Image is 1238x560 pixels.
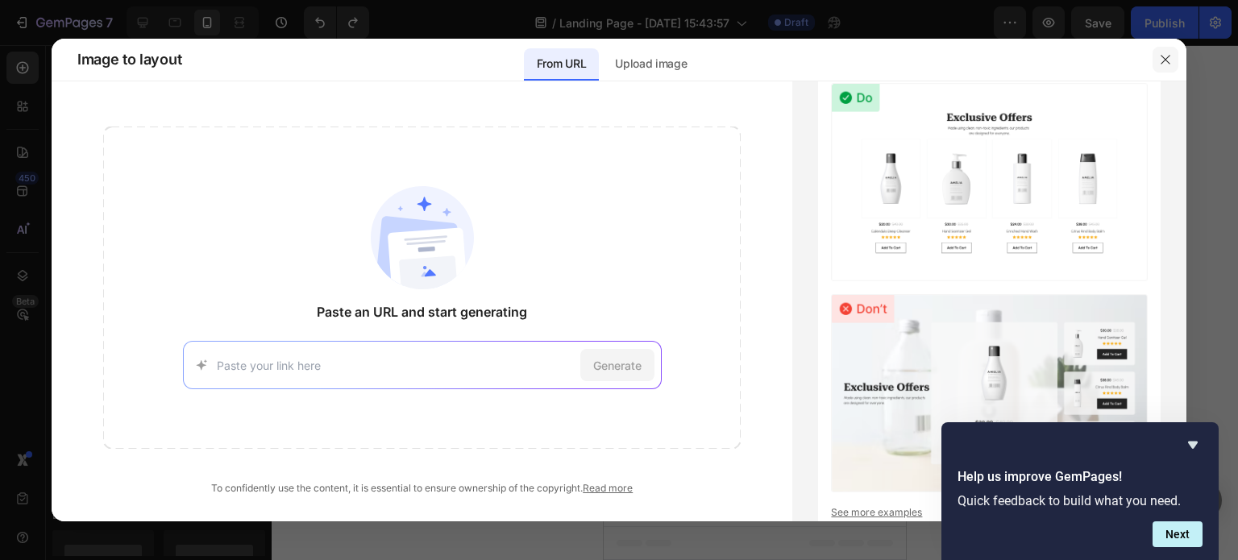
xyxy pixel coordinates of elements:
[95,174,206,189] span: inspired by CRO experts
[958,467,1203,487] h2: Help us improve GemPages!
[1183,435,1203,454] button: Hide survey
[317,302,527,321] span: Paste an URL and start generating
[77,50,181,69] span: Image to layout
[537,54,586,73] p: From URL
[831,505,1148,520] a: See more examples
[14,118,90,135] span: Add section
[81,8,189,24] span: iPhone 13 Mini ( 375 px)
[958,435,1203,547] div: Help us improve GemPages!
[615,54,687,73] p: Upload image
[107,229,193,243] span: from URL or image
[109,209,193,226] div: Generate layout
[90,284,210,298] span: then drag & drop elements
[958,493,1203,508] p: Quick feedback to build what you need.
[583,482,633,494] a: Read more
[217,357,574,374] input: Paste your link here
[242,46,289,81] img: image_demo.jpg
[102,263,201,280] div: Add blank section
[103,481,741,496] div: To confidently use the content, it is essential to ensure ownership of the copyright.
[1153,521,1203,547] button: Next question
[102,154,200,171] div: Choose templates
[593,357,642,374] span: Generate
